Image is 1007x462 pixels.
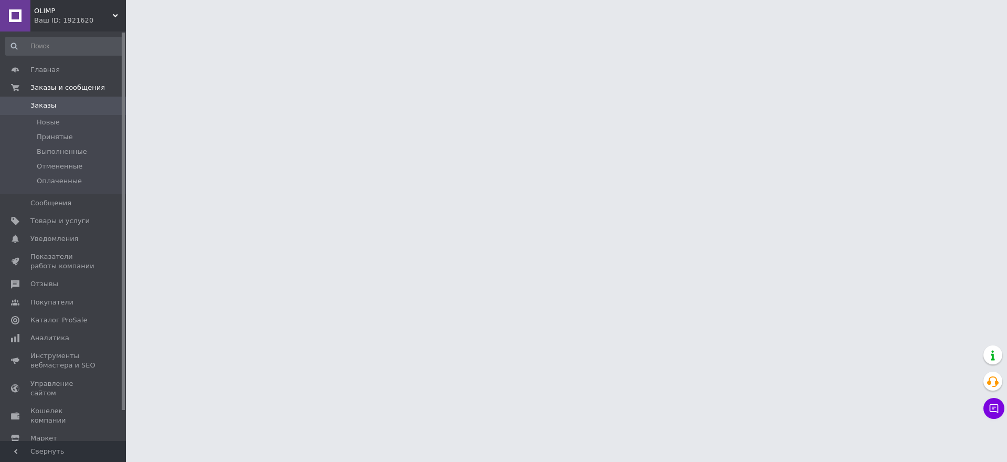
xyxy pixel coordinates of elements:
span: Показатели работы компании [30,252,97,271]
span: Покупатели [30,298,73,307]
span: Отмененные [37,162,82,171]
input: Поиск [5,37,124,56]
span: Уведомления [30,234,78,244]
span: OLIMP [34,6,113,16]
span: Заказы и сообщения [30,83,105,92]
span: Оплаченные [37,176,82,186]
span: Управление сайтом [30,379,97,398]
span: Каталог ProSale [30,316,87,325]
span: Главная [30,65,60,75]
div: Ваш ID: 1921620 [34,16,126,25]
span: Сообщения [30,198,71,208]
span: Товары и услуги [30,216,90,226]
span: Новые [37,118,60,127]
span: Маркет [30,434,57,443]
span: Заказы [30,101,56,110]
span: Аналитика [30,333,69,343]
span: Принятые [37,132,73,142]
span: Кошелек компании [30,406,97,425]
span: Инструменты вебмастера и SEO [30,351,97,370]
button: Чат с покупателем [983,398,1004,419]
span: Отзывы [30,279,58,289]
span: Выполненные [37,147,87,156]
